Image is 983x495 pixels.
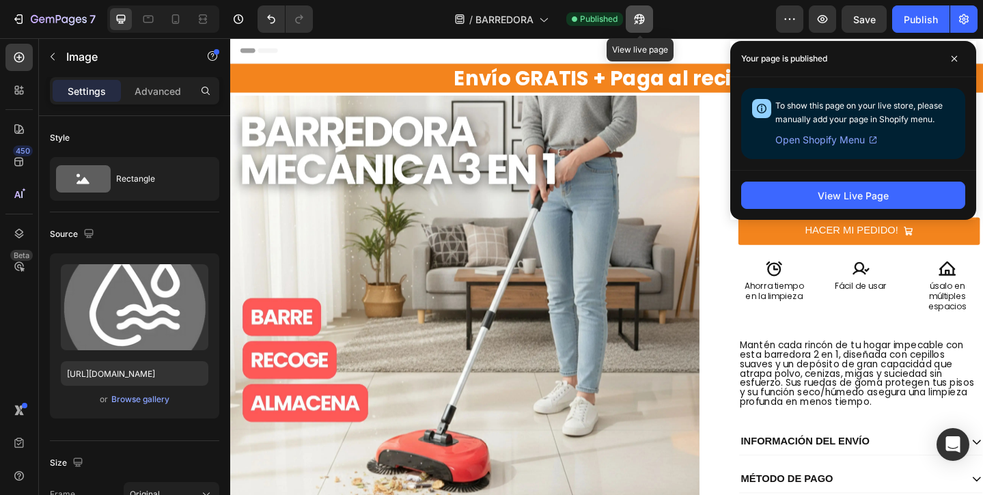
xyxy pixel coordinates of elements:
p: Your page is published [741,52,827,66]
div: Undo/Redo [258,5,313,33]
p: Ahorra tiempo en la limpieza [555,265,630,288]
span: or [100,391,108,408]
span: MÉTODO DE PAGO [556,474,656,485]
div: Rectangle [116,163,199,195]
p: 1,800 vendidos + reseñas verificadas [691,154,818,177]
div: Q230.00 [553,145,684,165]
button: Publish [892,5,950,33]
p: INFORMACIÓN DEL ENVÍO [556,432,696,447]
div: 450 [13,145,33,156]
button: Save [842,5,887,33]
button: Browse gallery [111,393,170,406]
div: Publish [904,12,938,27]
div: Style [50,132,70,144]
p: HACER MI PEDIDO! [626,200,727,220]
p: Fácil de usar [649,265,724,277]
input: https://example.com/image.jpg [61,361,208,386]
p: 7 [89,11,96,27]
span: Published [580,13,618,25]
span: Save [853,14,876,25]
span: Mantén cada rincón de tu hogar impecable con esta barredora 2 en 1, diseñada con cepillos suaves ... [555,327,810,403]
span: BARREDORA [475,12,534,27]
span: To show this page on your live store, please manually add your page in Shopify menu. [775,100,943,124]
span: Open Shopify Menu [775,132,865,148]
div: Beta [10,250,33,261]
div: Open Intercom Messenger [937,428,969,461]
img: preview-image [61,264,208,350]
p: Image [66,48,182,65]
button: 7 [5,5,102,33]
div: Size [50,454,86,472]
p: Settings [68,84,106,98]
p: Advanced [135,84,181,98]
div: Q399.00 [553,165,684,184]
div: Source [50,225,97,244]
h1: BARREDORA 3 EN 1 + ENVÍO GRATIS [553,63,820,124]
div: View Live Page [818,188,889,203]
span: / [469,12,473,27]
iframe: Design area [230,38,983,495]
p: úsalo en múltiples espacios [743,265,818,300]
button: <p>HACER MI PEDIDO!</p> [553,195,816,225]
button: View Live Page [741,182,965,209]
div: Browse gallery [111,393,169,406]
